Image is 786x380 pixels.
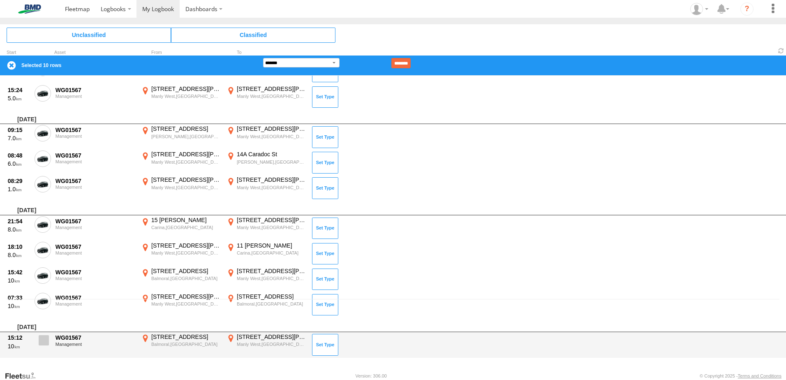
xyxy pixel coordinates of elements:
[237,85,306,93] div: [STREET_ADDRESS][PERSON_NAME]
[140,51,222,55] div: From
[140,293,222,317] label: Click to View Event Location
[8,334,30,341] div: 15:12
[55,334,135,341] div: WG01567
[237,267,306,275] div: [STREET_ADDRESS][PERSON_NAME]
[55,276,135,281] div: Management
[356,373,387,378] div: Version: 306.00
[312,126,338,148] button: Click to Set
[140,333,222,357] label: Click to View Event Location
[225,216,307,240] label: Click to View Event Location
[8,343,30,350] div: 10
[151,293,221,300] div: [STREET_ADDRESS][PERSON_NAME]
[151,216,221,224] div: 15 [PERSON_NAME]
[8,152,30,159] div: 08:48
[237,276,306,281] div: Manly West,[GEOGRAPHIC_DATA]
[225,125,307,149] label: Click to View Event Location
[312,218,338,239] button: Click to Set
[225,51,307,55] div: To
[140,216,222,240] label: Click to View Event Location
[55,159,135,164] div: Management
[8,185,30,193] div: 1.0
[225,267,307,291] label: Click to View Event Location
[237,341,306,347] div: Manly West,[GEOGRAPHIC_DATA]
[312,334,338,355] button: Click to Set
[151,159,221,165] div: Manly West,[GEOGRAPHIC_DATA]
[140,85,222,109] label: Click to View Event Location
[7,60,16,70] label: Clear Selection
[8,95,30,102] div: 5.0
[140,267,222,291] label: Click to View Event Location
[237,125,306,132] div: [STREET_ADDRESS][PERSON_NAME]
[237,301,306,307] div: Balmoral,[GEOGRAPHIC_DATA]
[140,176,222,200] label: Click to View Event Location
[151,276,221,281] div: Balmoral,[GEOGRAPHIC_DATA]
[151,250,221,256] div: Manly West,[GEOGRAPHIC_DATA]
[225,151,307,174] label: Click to View Event Location
[8,86,30,94] div: 15:24
[7,51,31,55] div: Click to Sort
[8,269,30,276] div: 15:42
[312,86,338,108] button: Click to Set
[8,251,30,259] div: 8.0
[55,177,135,185] div: WG01567
[738,373,781,378] a: Terms and Conditions
[237,185,306,190] div: Manly West,[GEOGRAPHIC_DATA]
[151,85,221,93] div: [STREET_ADDRESS][PERSON_NAME]
[140,151,222,174] label: Click to View Event Location
[55,342,135,347] div: Management
[151,93,221,99] div: Manly West,[GEOGRAPHIC_DATA]
[151,341,221,347] div: Balmoral,[GEOGRAPHIC_DATA]
[54,51,136,55] div: Asset
[225,242,307,266] label: Click to View Event Location
[237,159,306,165] div: [PERSON_NAME],[GEOGRAPHIC_DATA]
[5,372,42,380] a: Visit our Website
[312,177,338,199] button: Click to Set
[312,152,338,173] button: Click to Set
[55,243,135,250] div: WG01567
[225,333,307,357] label: Click to View Event Location
[225,293,307,317] label: Click to View Event Location
[55,294,135,301] div: WG01567
[8,218,30,225] div: 21:54
[8,177,30,185] div: 08:29
[55,301,135,306] div: Management
[237,242,306,249] div: 11 [PERSON_NAME]
[8,243,30,250] div: 18:10
[312,294,338,315] button: Click to Set
[55,225,135,230] div: Management
[151,333,221,341] div: [STREET_ADDRESS]
[55,126,135,134] div: WG01567
[237,93,306,99] div: Manly West,[GEOGRAPHIC_DATA]
[55,250,135,255] div: Management
[237,216,306,224] div: [STREET_ADDRESS][PERSON_NAME]
[55,86,135,94] div: WG01567
[151,176,221,183] div: [STREET_ADDRESS][PERSON_NAME]
[237,293,306,300] div: [STREET_ADDRESS]
[8,134,30,142] div: 7.0
[55,134,135,139] div: Management
[237,134,306,139] div: Manly West,[GEOGRAPHIC_DATA]
[8,126,30,134] div: 09:15
[237,176,306,183] div: [STREET_ADDRESS][PERSON_NAME]
[312,269,338,290] button: Click to Set
[171,28,335,42] span: Click to view Classified Trips
[237,151,306,158] div: 14A Caradoc St
[55,218,135,225] div: WG01567
[55,94,135,99] div: Management
[225,176,307,200] label: Click to View Event Location
[151,242,221,249] div: [STREET_ADDRESS][PERSON_NAME]
[8,226,30,233] div: 8.0
[151,151,221,158] div: [STREET_ADDRESS][PERSON_NAME]
[140,242,222,266] label: Click to View Event Location
[225,85,307,109] label: Click to View Event Location
[55,152,135,159] div: WG01567
[237,225,306,230] div: Manly West,[GEOGRAPHIC_DATA]
[237,250,306,256] div: Carina,[GEOGRAPHIC_DATA]
[8,302,30,310] div: 10
[55,269,135,276] div: WG01567
[700,373,781,378] div: © Copyright 2025 -
[740,2,754,16] i: ?
[237,333,306,341] div: [STREET_ADDRESS][PERSON_NAME]
[8,294,30,301] div: 07:33
[151,125,221,132] div: [STREET_ADDRESS]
